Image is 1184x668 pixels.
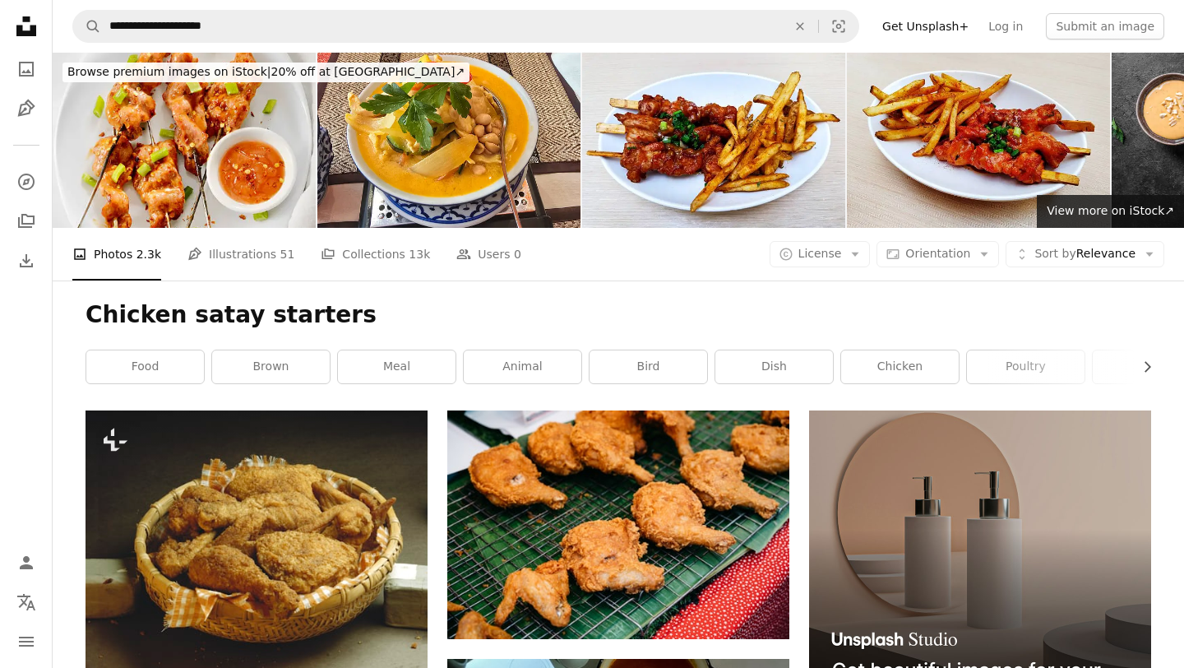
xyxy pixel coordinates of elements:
a: Home — Unsplash [10,10,43,46]
a: bird [590,350,707,383]
button: Visual search [819,11,858,42]
img: Satay Chicken Skewer and French Fries [582,53,845,228]
div: 20% off at [GEOGRAPHIC_DATA] ↗ [62,63,469,82]
a: Download History [10,244,43,277]
button: Clear [782,11,818,42]
a: Illustrations [10,92,43,125]
h1: Chicken satay starters [86,300,1151,330]
a: Users 0 [456,228,521,281]
img: Satay Chicken Skewer and French Fries [847,53,1110,228]
a: Log in / Sign up [10,546,43,579]
span: Browse premium images on iStock | [67,65,271,78]
span: 51 [280,245,295,263]
a: a bunch of fried chicken on a cooling rack [447,517,789,532]
span: 13k [409,245,430,263]
form: Find visuals sitewide [72,10,859,43]
a: meal [338,350,456,383]
button: Language [10,586,43,619]
a: chicken [841,350,959,383]
a: Collections [10,205,43,238]
img: Sweet and Sour Chicken Skewers [53,53,316,228]
span: Sort by [1034,247,1075,260]
a: Photos [10,53,43,86]
button: License [770,241,871,267]
a: View more on iStock↗ [1037,195,1184,228]
a: Collections 13k [321,228,430,281]
a: a basket filled with fried food next to a block of wood [86,540,428,554]
a: Browse premium images on iStock|20% off at [GEOGRAPHIC_DATA]↗ [53,53,479,92]
span: 0 [514,245,521,263]
button: Menu [10,625,43,658]
a: brown [212,350,330,383]
button: Search Unsplash [73,11,101,42]
a: dish [715,350,833,383]
a: Get Unsplash+ [872,13,978,39]
button: Submit an image [1046,13,1164,39]
img: Experience the incredible flavors of Delicious Thai Coconut Chicken Curry served in a Bowl Hannover [317,53,580,228]
a: Illustrations 51 [187,228,294,281]
img: a bunch of fried chicken on a cooling rack [447,411,789,639]
button: Orientation [876,241,999,267]
button: Sort byRelevance [1006,241,1164,267]
span: Relevance [1034,246,1135,262]
a: Explore [10,165,43,198]
a: poultry [967,350,1085,383]
button: scroll list to the right [1132,350,1151,383]
a: Log in [978,13,1033,39]
span: View more on iStock ↗ [1047,204,1174,217]
span: Orientation [905,247,970,260]
a: animal [464,350,581,383]
a: food [86,350,204,383]
span: License [798,247,842,260]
